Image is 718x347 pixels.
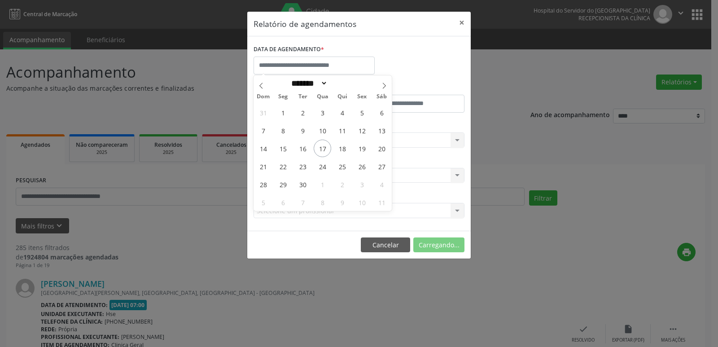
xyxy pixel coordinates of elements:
[293,94,313,100] span: Ter
[333,94,352,100] span: Qui
[254,104,272,121] span: Agosto 31, 2025
[294,122,311,139] span: Setembro 9, 2025
[254,18,356,30] h5: Relatório de agendamentos
[372,94,392,100] span: Sáb
[373,193,390,211] span: Outubro 11, 2025
[314,176,331,193] span: Outubro 1, 2025
[314,122,331,139] span: Setembro 10, 2025
[274,140,292,157] span: Setembro 15, 2025
[294,158,311,175] span: Setembro 23, 2025
[273,94,293,100] span: Seg
[453,12,471,34] button: Close
[353,176,371,193] span: Outubro 3, 2025
[314,104,331,121] span: Setembro 3, 2025
[314,158,331,175] span: Setembro 24, 2025
[353,193,371,211] span: Outubro 10, 2025
[313,94,333,100] span: Qua
[254,43,324,57] label: DATA DE AGENDAMENTO
[328,79,357,88] input: Year
[413,237,464,253] button: Carregando...
[352,94,372,100] span: Sex
[373,140,390,157] span: Setembro 20, 2025
[294,193,311,211] span: Outubro 7, 2025
[333,104,351,121] span: Setembro 4, 2025
[333,122,351,139] span: Setembro 11, 2025
[254,122,272,139] span: Setembro 7, 2025
[373,176,390,193] span: Outubro 4, 2025
[333,193,351,211] span: Outubro 9, 2025
[361,237,410,253] button: Cancelar
[274,104,292,121] span: Setembro 1, 2025
[274,193,292,211] span: Outubro 6, 2025
[274,176,292,193] span: Setembro 29, 2025
[373,104,390,121] span: Setembro 6, 2025
[353,122,371,139] span: Setembro 12, 2025
[353,140,371,157] span: Setembro 19, 2025
[333,140,351,157] span: Setembro 18, 2025
[254,94,273,100] span: Dom
[254,140,272,157] span: Setembro 14, 2025
[373,158,390,175] span: Setembro 27, 2025
[274,122,292,139] span: Setembro 8, 2025
[353,158,371,175] span: Setembro 26, 2025
[294,104,311,121] span: Setembro 2, 2025
[314,193,331,211] span: Outubro 8, 2025
[294,140,311,157] span: Setembro 16, 2025
[353,104,371,121] span: Setembro 5, 2025
[361,81,464,95] label: ATÉ
[254,176,272,193] span: Setembro 28, 2025
[333,158,351,175] span: Setembro 25, 2025
[254,158,272,175] span: Setembro 21, 2025
[373,122,390,139] span: Setembro 13, 2025
[274,158,292,175] span: Setembro 22, 2025
[294,176,311,193] span: Setembro 30, 2025
[314,140,331,157] span: Setembro 17, 2025
[333,176,351,193] span: Outubro 2, 2025
[288,79,328,88] select: Month
[254,193,272,211] span: Outubro 5, 2025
